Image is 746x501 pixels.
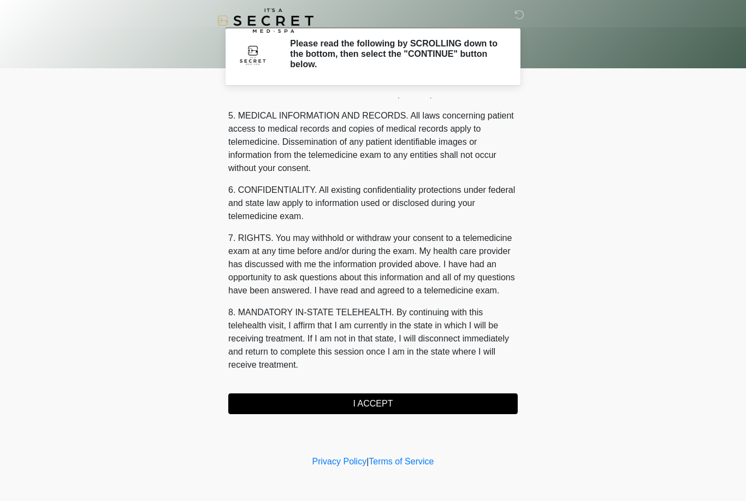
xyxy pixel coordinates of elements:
[290,38,501,70] h2: Please read the following by SCROLLING down to the bottom, then select the "CONTINUE" button below.
[228,184,518,223] p: 6. CONFIDENTIALITY. All existing confidentiality protections under federal and state law apply to...
[228,109,518,175] p: 5. MEDICAL INFORMATION AND RECORDS. All laws concerning patient access to medical records and cop...
[228,232,518,297] p: 7. RIGHTS. You may withhold or withdraw your consent to a telemedicine exam at any time before an...
[236,38,269,71] img: Agent Avatar
[366,457,369,466] a: |
[228,393,518,414] button: I ACCEPT
[369,457,434,466] a: Terms of Service
[217,8,313,33] img: It's A Secret Med Spa Logo
[312,457,367,466] a: Privacy Policy
[228,306,518,372] p: 8. MANDATORY IN-STATE TELEHEALTH. By continuing with this telehealth visit, I affirm that I am cu...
